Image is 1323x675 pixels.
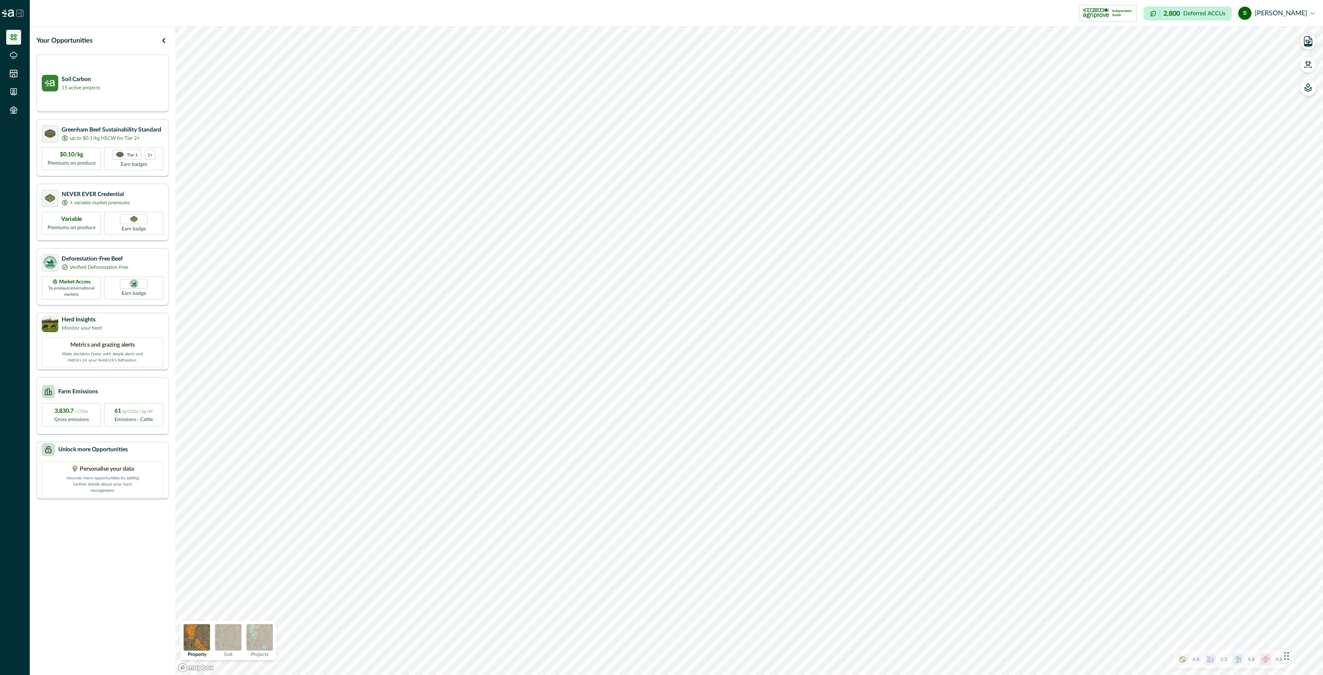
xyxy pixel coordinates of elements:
[61,215,82,224] p: Variable
[246,624,273,651] img: projects preview
[62,324,102,332] p: Monitor your herd
[129,279,139,289] img: DFB badge
[54,416,89,423] p: Gross emissions
[1282,635,1323,675] iframe: Chat Widget
[1275,656,1282,663] p: 4.8
[145,150,155,160] div: more credentials avaialble
[80,465,134,474] p: Personalise your data
[48,224,96,231] p: Premiums on produce
[2,10,14,17] img: Logo
[1079,5,1137,22] button: certification logoIndependent Audit
[127,152,138,157] p: Tier 1
[122,289,146,297] p: Earn badge
[224,652,232,657] p: Soil
[1083,7,1109,20] img: certification logo
[1163,10,1180,17] p: 2,800
[116,152,124,158] img: certification logo
[188,652,206,657] p: Property
[1238,3,1315,23] button: bob marcus [PERSON_NAME]
[70,263,128,271] p: Verified Deforestation-Free
[215,624,241,651] img: soil preview
[70,341,135,349] p: Metrics and grazing alerts
[60,151,83,159] p: $0.10/kg
[1192,656,1199,663] p: 4.8
[36,36,93,45] p: Your Opportunities
[47,285,96,298] p: To premium international markets
[61,349,144,364] p: Make decisions faster with simple alerts and metrics on your livestock’s behaviour.
[75,409,88,414] span: t CO2e
[42,255,58,270] img: certification logo
[55,407,88,416] p: 3,830.7
[62,75,100,84] p: Soil Carbon
[122,224,146,232] p: Earn badge
[1220,656,1227,663] p: 3.3
[62,255,128,263] p: Deforestation-Free Beef
[58,388,98,396] p: Farm Emissions
[70,134,140,142] p: up to $0.1/kg HSCW for Tier 2+
[48,159,96,167] p: Premiums on produce
[45,194,55,202] img: certification logo
[178,663,214,673] a: Mapbox logo
[62,84,100,91] p: 15 active projects
[1112,9,1133,17] p: Independent Audit
[184,624,210,651] img: property preview
[70,199,130,206] p: + variable market premiums
[58,445,128,454] p: Unlock more Opportunities
[130,216,138,222] img: Greenham NEVER EVER certification badge
[1183,10,1225,17] p: Deferred ACCUs
[62,190,130,199] p: NEVER EVER Credential
[59,278,91,285] p: Market Access
[62,126,161,134] p: Greenham Beef Sustainability Standard
[122,409,153,414] span: kg CO2e / kg LW
[115,407,153,416] p: 61
[115,416,153,423] p: Emissions - Cattle
[62,316,102,324] p: Herd Insights
[61,474,144,494] p: Uncover more opportunities by adding further details about your farm management.
[121,160,147,168] p: Earn badges
[148,152,153,157] p: 1+
[1284,644,1289,668] div: Drag
[45,129,55,138] img: certification logo
[1248,656,1255,663] p: 4.8
[251,652,268,657] p: Projects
